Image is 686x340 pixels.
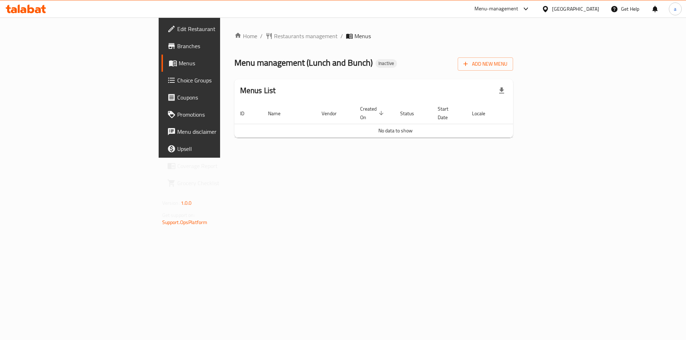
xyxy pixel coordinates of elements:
[493,82,510,99] div: Export file
[265,32,338,40] a: Restaurants management
[240,109,254,118] span: ID
[503,102,557,124] th: Actions
[162,210,195,220] span: Get support on:
[674,5,676,13] span: a
[161,37,273,55] a: Branches
[463,60,507,68] span: Add New Menu
[458,57,513,71] button: Add New Menu
[177,76,268,85] span: Choice Groups
[161,20,273,37] a: Edit Restaurant
[240,85,276,96] h2: Menus List
[400,109,423,118] span: Status
[179,59,268,67] span: Menus
[161,106,273,123] a: Promotions
[177,42,268,50] span: Branches
[552,5,599,13] div: [GEOGRAPHIC_DATA]
[234,102,557,138] table: enhanced table
[472,109,494,118] span: Locale
[161,72,273,89] a: Choice Groups
[354,32,371,40] span: Menus
[376,59,397,68] div: Inactive
[161,89,273,106] a: Coupons
[161,157,273,174] a: Coverage Report
[340,32,343,40] li: /
[177,144,268,153] span: Upsell
[177,110,268,119] span: Promotions
[234,32,513,40] nav: breadcrumb
[274,32,338,40] span: Restaurants management
[177,93,268,102] span: Coupons
[161,123,273,140] a: Menu disclaimer
[322,109,346,118] span: Vendor
[177,179,268,187] span: Grocery Checklist
[360,105,386,122] span: Created On
[438,105,458,122] span: Start Date
[268,109,290,118] span: Name
[177,162,268,170] span: Coverage Report
[161,140,273,157] a: Upsell
[162,198,180,208] span: Version:
[162,218,208,227] a: Support.OpsPlatform
[161,55,273,72] a: Menus
[181,198,192,208] span: 1.0.0
[378,126,413,135] span: No data to show
[474,5,518,13] div: Menu-management
[376,60,397,66] span: Inactive
[177,25,268,33] span: Edit Restaurant
[234,55,373,71] span: Menu management ( Lunch and Bunch )
[161,174,273,192] a: Grocery Checklist
[177,127,268,136] span: Menu disclaimer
